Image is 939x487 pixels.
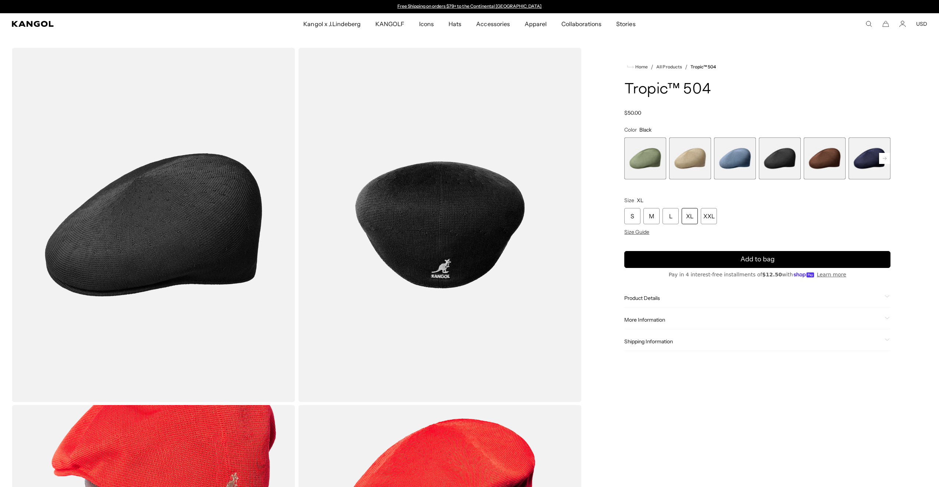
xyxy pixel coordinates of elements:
[561,13,601,35] span: Collaborations
[804,137,846,179] label: Brown
[648,62,653,71] li: /
[394,4,545,10] div: Announcement
[740,254,775,264] span: Add to bag
[624,126,637,133] span: Color
[624,316,882,323] span: More Information
[682,208,698,224] div: XL
[624,229,649,235] span: Size Guide
[643,208,660,224] div: M
[714,137,756,179] div: 3 of 9
[419,13,434,35] span: Icons
[554,13,609,35] a: Collaborations
[916,21,927,27] button: USD
[865,21,872,27] summary: Search here
[656,64,682,69] a: All Products
[449,13,461,35] span: Hats
[476,13,510,35] span: Accessories
[624,137,666,179] label: Oil Green
[627,64,648,70] a: Home
[849,137,890,179] div: 6 of 9
[368,13,412,35] a: KANGOLF
[669,137,711,179] div: 2 of 9
[296,13,368,35] a: Kangol x J.Lindeberg
[12,21,201,27] a: Kangol
[624,251,890,268] button: Add to bag
[759,137,801,179] label: Black
[624,82,890,98] h1: Tropic™ 504
[624,137,666,179] div: 1 of 9
[616,13,635,35] span: Stories
[682,62,688,71] li: /
[298,48,582,402] img: color-black
[517,13,554,35] a: Apparel
[624,338,882,345] span: Shipping Information
[690,64,716,69] a: Tropic™ 504
[624,62,890,71] nav: breadcrumbs
[525,13,547,35] span: Apparel
[12,48,295,402] img: color-black
[663,208,679,224] div: L
[609,13,643,35] a: Stories
[394,4,545,10] slideshow-component: Announcement bar
[899,21,906,27] a: Account
[849,137,890,179] label: Navy
[639,126,651,133] span: Black
[303,13,361,35] span: Kangol x J.Lindeberg
[624,110,641,116] span: $50.00
[759,137,801,179] div: 4 of 9
[714,137,756,179] label: DENIM BLUE
[882,21,889,27] button: Cart
[394,4,545,10] div: 1 of 2
[624,208,640,224] div: S
[624,197,634,204] span: Size
[669,137,711,179] label: Beige
[397,3,542,9] a: Free Shipping on orders $79+ to the Continental [GEOGRAPHIC_DATA]
[375,13,404,35] span: KANGOLF
[624,295,882,301] span: Product Details
[804,137,846,179] div: 5 of 9
[441,13,469,35] a: Hats
[701,208,717,224] div: XXL
[634,64,648,69] span: Home
[469,13,517,35] a: Accessories
[637,197,643,204] span: XL
[412,13,441,35] a: Icons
